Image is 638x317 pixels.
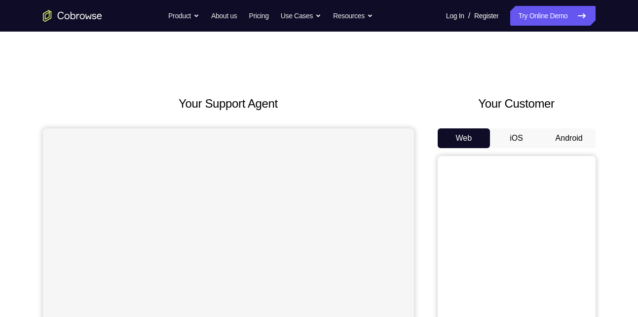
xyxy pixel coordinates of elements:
[249,6,268,26] a: Pricing
[446,6,464,26] a: Log In
[211,6,237,26] a: About us
[281,6,321,26] button: Use Cases
[510,6,595,26] a: Try Online Demo
[43,95,414,113] h2: Your Support Agent
[543,128,596,148] button: Android
[474,6,498,26] a: Register
[490,128,543,148] button: iOS
[43,10,102,22] a: Go to the home page
[468,10,470,22] span: /
[333,6,373,26] button: Resources
[438,95,596,113] h2: Your Customer
[168,6,199,26] button: Product
[438,128,490,148] button: Web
